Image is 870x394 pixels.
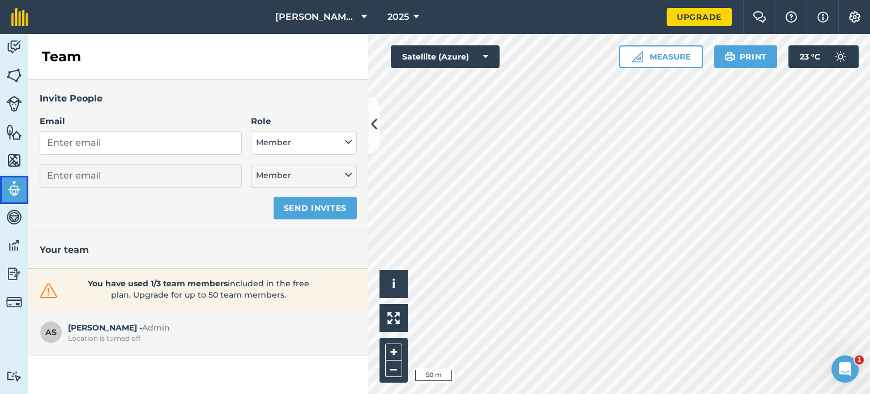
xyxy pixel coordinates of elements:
img: Four arrows, one pointing top left, one top right, one bottom right and the last bottom left [387,312,400,324]
h3: Your team [40,243,357,257]
button: – [385,361,402,377]
span: i [392,277,395,291]
img: svg+xml;base64,PD94bWwgdmVyc2lvbj0iMS4wIiBlbmNvZGluZz0idXRmLTgiPz4KPCEtLSBHZW5lcmF0b3I6IEFkb2JlIE... [6,39,22,56]
div: Location is turned off [68,334,351,343]
img: svg+xml;base64,PHN2ZyB4bWxucz0iaHR0cDovL3d3dy53My5vcmcvMjAwMC9zdmciIHdpZHRoPSI1NiIgaGVpZ2h0PSI2MC... [6,67,22,84]
img: svg+xml;base64,PHN2ZyB4bWxucz0iaHR0cDovL3d3dy53My5vcmcvMjAwMC9zdmciIHdpZHRoPSIxNyIgaGVpZ2h0PSIxNy... [817,10,829,24]
input: Enter email [40,164,242,188]
button: Member [251,131,357,155]
img: svg+xml;base64,PD94bWwgdmVyc2lvbj0iMS4wIiBlbmNvZGluZz0idXRmLTgiPz4KPCEtLSBHZW5lcmF0b3I6IEFkb2JlIE... [6,294,22,310]
img: svg+xml;base64,PD94bWwgdmVyc2lvbj0iMS4wIiBlbmNvZGluZz0idXRmLTgiPz4KPCEtLSBHZW5lcmF0b3I6IEFkb2JlIE... [6,237,22,254]
img: svg+xml;base64,PHN2ZyB4bWxucz0iaHR0cDovL3d3dy53My5vcmcvMjAwMC9zdmciIHdpZHRoPSI1NiIgaGVpZ2h0PSI2MC... [6,124,22,141]
span: 1 [855,355,864,365]
a: You have used 1/3 team membersincluded in the free plan. Upgrade for up to 50 team members. [37,278,359,300]
span: [PERSON_NAME] Fold [275,10,357,24]
input: Enter email [40,131,242,155]
button: Print [714,45,778,68]
img: svg+xml;base64,PD94bWwgdmVyc2lvbj0iMS4wIiBlbmNvZGluZz0idXRmLTgiPz4KPCEtLSBHZW5lcmF0b3I6IEFkb2JlIE... [829,45,852,68]
img: svg+xml;base64,PHN2ZyB4bWxucz0iaHR0cDovL3d3dy53My5vcmcvMjAwMC9zdmciIHdpZHRoPSIxOSIgaGVpZ2h0PSIyNC... [724,50,735,63]
strong: You have used 1/3 team members [88,278,228,289]
button: + [385,344,402,361]
span: 2025 [387,10,409,24]
button: Send invites [274,197,357,219]
button: Measure [619,45,703,68]
img: svg+xml;base64,PD94bWwgdmVyc2lvbj0iMS4wIiBlbmNvZGluZz0idXRmLTgiPz4KPCEtLSBHZW5lcmF0b3I6IEFkb2JlIE... [6,96,22,112]
span: 23 ° C [800,45,820,68]
span: AS [40,321,62,344]
button: Member [251,164,357,188]
a: Upgrade [667,8,732,26]
img: svg+xml;base64,PD94bWwgdmVyc2lvbj0iMS4wIiBlbmNvZGluZz0idXRmLTgiPz4KPCEtLSBHZW5lcmF0b3I6IEFkb2JlIE... [6,371,22,382]
img: A question mark icon [784,11,798,23]
label: Role [251,115,357,128]
img: Two speech bubbles overlapping with the left bubble in the forefront [753,11,766,23]
h3: Invite People [40,91,357,106]
img: svg+xml;base64,PHN2ZyB4bWxucz0iaHR0cDovL3d3dy53My5vcmcvMjAwMC9zdmciIHdpZHRoPSIzMiIgaGVpZ2h0PSIzMC... [37,282,60,299]
span: Admin [142,323,170,333]
img: fieldmargin Logo [11,8,28,26]
button: 23 °C [788,45,859,68]
img: svg+xml;base64,PD94bWwgdmVyc2lvbj0iMS4wIiBlbmNvZGluZz0idXRmLTgiPz4KPCEtLSBHZW5lcmF0b3I6IEFkb2JlIE... [6,209,22,226]
img: svg+xml;base64,PD94bWwgdmVyc2lvbj0iMS4wIiBlbmNvZGluZz0idXRmLTgiPz4KPCEtLSBHZW5lcmF0b3I6IEFkb2JlIE... [6,180,22,197]
label: Email [40,115,242,128]
img: Ruler icon [632,51,643,62]
img: svg+xml;base64,PD94bWwgdmVyc2lvbj0iMS4wIiBlbmNvZGluZz0idXRmLTgiPz4KPCEtLSBHZW5lcmF0b3I6IEFkb2JlIE... [6,265,22,282]
img: A cog icon [848,11,862,23]
span: [PERSON_NAME] - [68,321,351,343]
img: svg+xml;base64,PHN2ZyB4bWxucz0iaHR0cDovL3d3dy53My5vcmcvMjAwMC9zdmciIHdpZHRoPSI1NiIgaGVpZ2h0PSI2MC... [6,152,22,169]
span: included in the free plan. Upgrade for up to 50 team members. [78,278,319,300]
button: i [379,270,408,298]
h2: Team [42,48,81,66]
iframe: Intercom live chat [831,355,859,383]
button: Satellite (Azure) [391,45,500,68]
